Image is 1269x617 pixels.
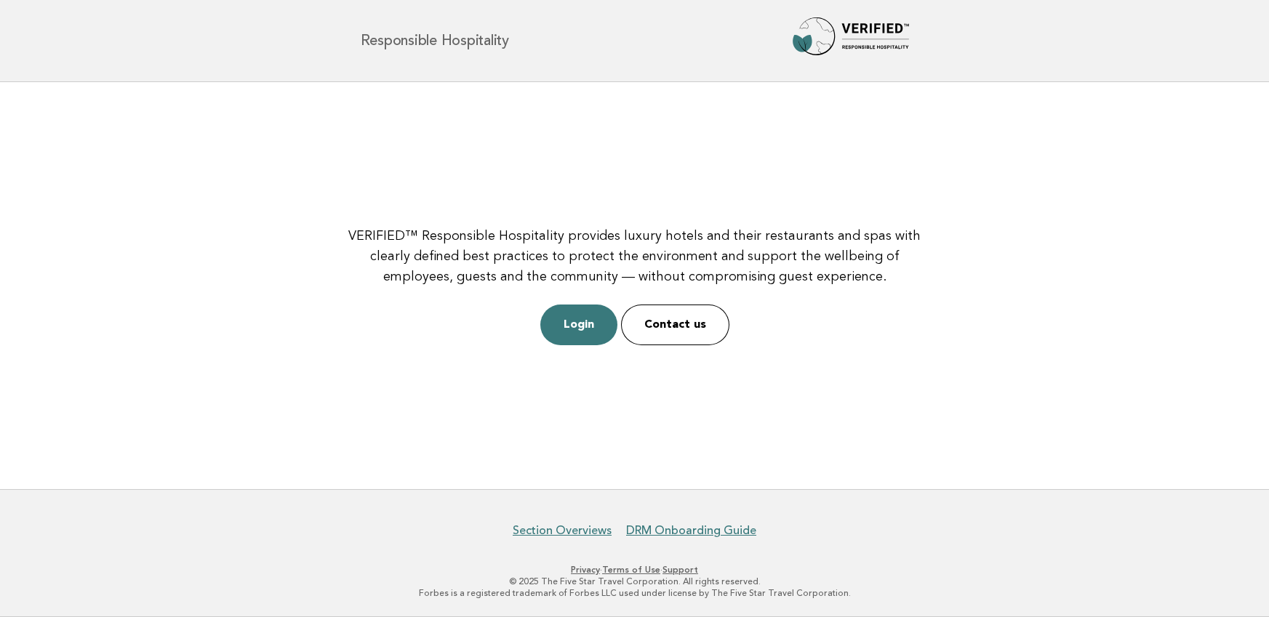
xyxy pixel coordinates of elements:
a: Privacy [571,565,600,575]
a: DRM Onboarding Guide [626,523,756,538]
p: VERIFIED™ Responsible Hospitality provides luxury hotels and their restaurants and spas with clea... [335,226,934,287]
p: © 2025 The Five Star Travel Corporation. All rights reserved. [190,576,1080,587]
a: Login [540,305,617,345]
p: · · [190,564,1080,576]
a: Contact us [621,305,729,345]
a: Support [662,565,698,575]
a: Section Overviews [513,523,612,538]
h1: Responsible Hospitality [361,33,509,48]
a: Terms of Use [602,565,660,575]
img: Forbes Travel Guide [793,17,909,64]
p: Forbes is a registered trademark of Forbes LLC used under license by The Five Star Travel Corpora... [190,587,1080,599]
